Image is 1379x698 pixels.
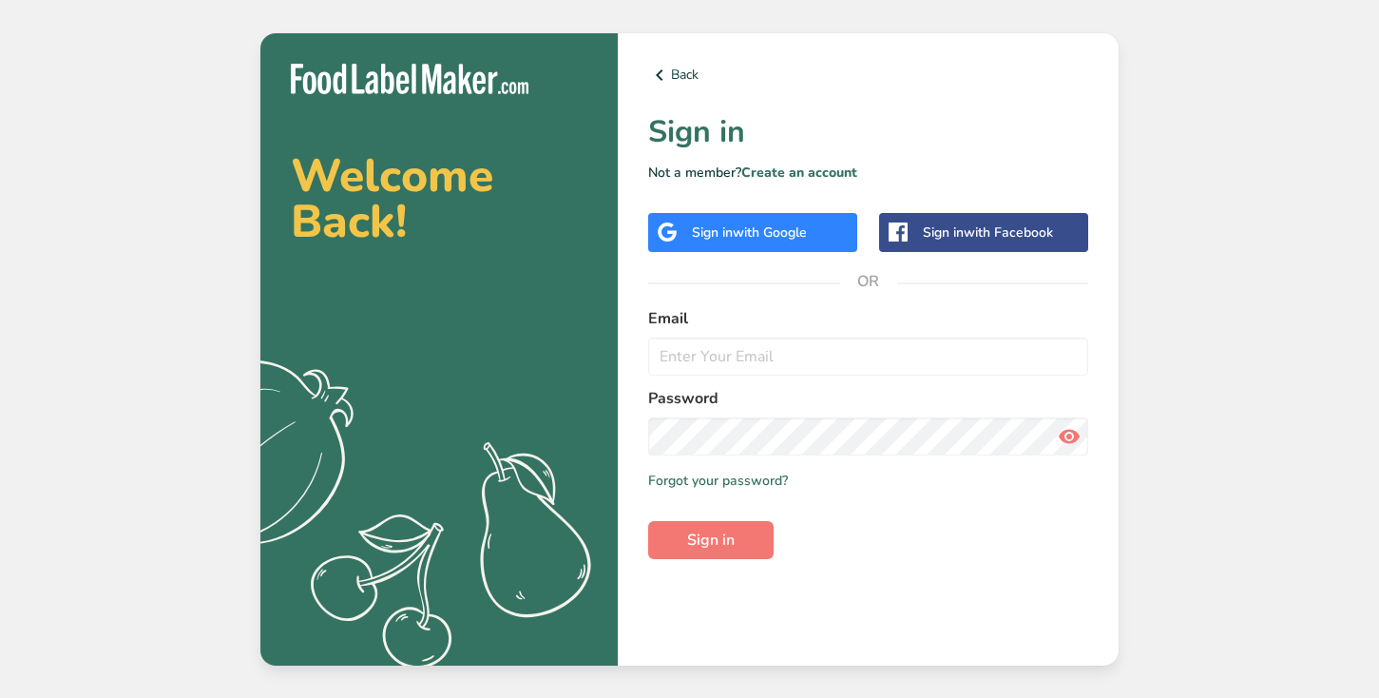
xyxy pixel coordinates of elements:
[648,109,1088,155] h1: Sign in
[648,64,1088,87] a: Back
[692,223,807,242] div: Sign in
[648,471,788,491] a: Forgot your password?
[648,521,774,559] button: Sign in
[733,223,807,242] span: with Google
[291,64,528,95] img: Food Label Maker
[648,387,1088,410] label: Password
[291,153,587,244] h2: Welcome Back!
[648,307,1088,330] label: Email
[964,223,1053,242] span: with Facebook
[648,163,1088,183] p: Not a member?
[840,253,897,310] span: OR
[741,164,857,182] a: Create an account
[923,223,1053,242] div: Sign in
[687,529,735,552] span: Sign in
[648,338,1088,376] input: Enter Your Email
